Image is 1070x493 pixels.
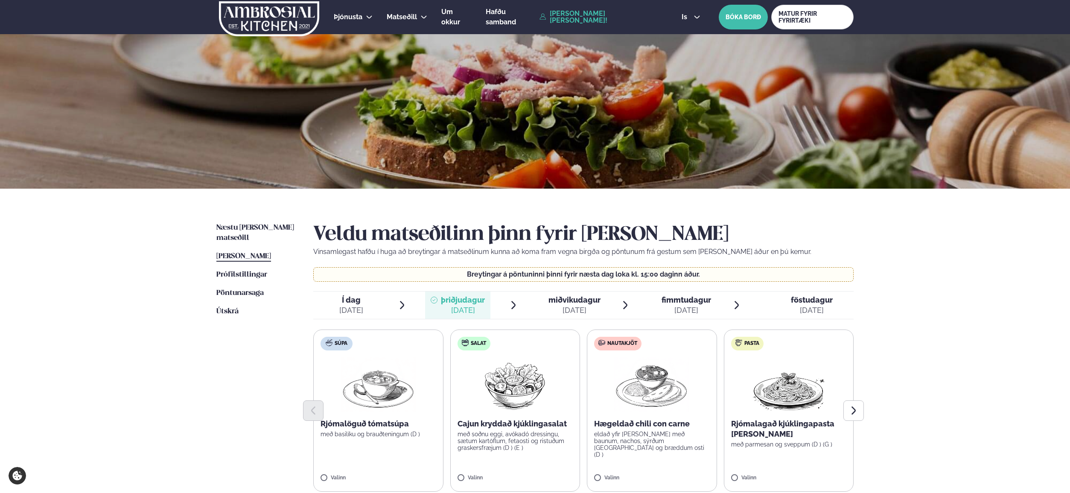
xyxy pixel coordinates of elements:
img: Soup.png [341,357,416,412]
p: Rjómalagað kjúklingapasta [PERSON_NAME] [731,419,847,439]
a: MATUR FYRIR FYRIRTÆKI [771,5,854,29]
span: fimmtudagur [662,295,711,304]
img: salad.svg [462,339,469,346]
p: með basilíku og brauðteningum (D ) [321,431,436,438]
a: Næstu [PERSON_NAME] matseðill [216,223,296,243]
span: Nautakjöt [607,340,637,347]
img: logo [218,1,320,36]
p: eldað yfir [PERSON_NAME] með baunum, nachos, sýrðum [GEOGRAPHIC_DATA] og bræddum osti (D ) [594,431,710,458]
span: Um okkur [441,8,460,26]
a: [PERSON_NAME] [216,251,271,262]
p: Cajun kryddað kjúklingasalat [458,419,573,429]
div: [DATE] [548,305,601,315]
span: [PERSON_NAME] [216,253,271,260]
span: Næstu [PERSON_NAME] matseðill [216,224,294,242]
div: [DATE] [662,305,711,315]
img: beef.svg [598,339,605,346]
a: [PERSON_NAME] [PERSON_NAME]! [539,10,662,24]
button: is [675,14,707,20]
span: miðvikudagur [548,295,601,304]
a: Útskrá [216,306,239,317]
span: Súpa [335,340,347,347]
div: [DATE] [791,305,833,315]
h2: Veldu matseðilinn þinn fyrir [PERSON_NAME] [313,223,854,247]
p: með soðnu eggi, avókadó dressingu, sætum kartöflum, fetaosti og ristuðum graskersfræjum (D ) (E ) [458,431,573,451]
img: soup.svg [326,339,332,346]
span: Salat [471,340,486,347]
span: Prófílstillingar [216,271,267,278]
img: Spagetti.png [751,357,826,412]
p: með parmesan og sveppum (D ) (G ) [731,441,847,448]
p: Breytingar á pöntuninni þinni fyrir næsta dag loka kl. 15:00 daginn áður. [322,271,845,278]
a: Hafðu samband [486,7,535,27]
span: Matseðill [387,13,417,21]
button: Previous slide [303,400,324,421]
div: [DATE] [441,305,485,315]
a: Um okkur [441,7,472,27]
img: Curry-Rice-Naan.png [614,357,689,412]
span: Í dag [339,295,363,305]
button: BÓKA BORÐ [719,5,768,29]
span: Þjónusta [334,13,362,21]
span: Hafðu samband [486,8,516,26]
span: föstudagur [791,295,833,304]
span: Útskrá [216,308,239,315]
span: Pasta [744,340,759,347]
a: Prófílstillingar [216,270,267,280]
span: þriðjudagur [441,295,485,304]
p: Hægeldað chili con carne [594,419,710,429]
span: is [682,14,690,20]
img: pasta.svg [735,339,742,346]
a: Pöntunarsaga [216,288,264,298]
span: Pöntunarsaga [216,289,264,297]
a: Þjónusta [334,12,362,22]
a: Cookie settings [9,467,26,484]
button: Next slide [843,400,864,421]
div: [DATE] [339,305,363,315]
a: Matseðill [387,12,417,22]
p: Vinsamlegast hafðu í huga að breytingar á matseðlinum kunna að koma fram vegna birgða og pöntunum... [313,247,854,257]
p: Rjómalöguð tómatsúpa [321,419,436,429]
img: Salad.png [477,357,553,412]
